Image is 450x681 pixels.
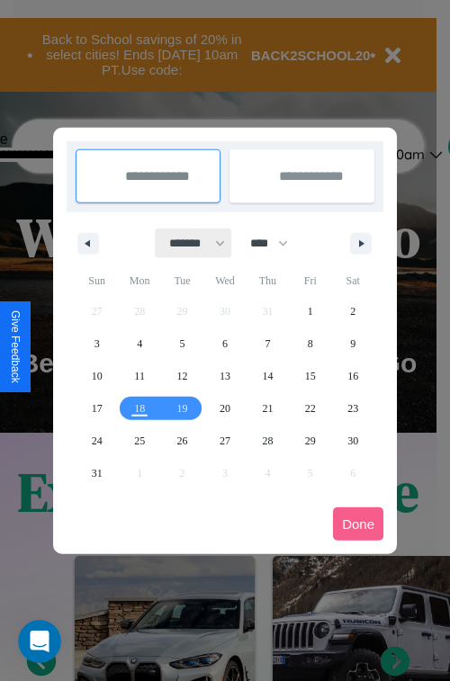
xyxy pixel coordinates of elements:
[247,266,289,295] span: Thu
[332,392,374,425] button: 23
[92,360,103,392] span: 10
[305,392,316,425] span: 22
[118,425,160,457] button: 25
[76,360,118,392] button: 10
[347,360,358,392] span: 16
[262,360,273,392] span: 14
[247,327,289,360] button: 7
[347,425,358,457] span: 30
[177,360,188,392] span: 12
[332,425,374,457] button: 30
[247,425,289,457] button: 28
[76,425,118,457] button: 24
[289,392,331,425] button: 22
[333,507,383,541] button: Done
[305,360,316,392] span: 15
[161,392,203,425] button: 19
[137,327,142,360] span: 4
[177,425,188,457] span: 26
[247,360,289,392] button: 14
[247,392,289,425] button: 21
[161,425,203,457] button: 26
[289,295,331,327] button: 1
[92,392,103,425] span: 17
[76,327,118,360] button: 3
[180,327,185,360] span: 5
[347,392,358,425] span: 23
[289,360,331,392] button: 15
[350,327,355,360] span: 9
[203,425,246,457] button: 27
[332,360,374,392] button: 16
[177,392,188,425] span: 19
[76,392,118,425] button: 17
[134,360,145,392] span: 11
[289,425,331,457] button: 29
[308,327,313,360] span: 8
[220,360,230,392] span: 13
[332,327,374,360] button: 9
[262,425,273,457] span: 28
[134,392,145,425] span: 18
[265,327,270,360] span: 7
[289,327,331,360] button: 8
[203,360,246,392] button: 13
[220,392,230,425] span: 20
[289,266,331,295] span: Fri
[9,310,22,383] div: Give Feedback
[332,295,374,327] button: 2
[305,425,316,457] span: 29
[220,425,230,457] span: 27
[262,392,273,425] span: 21
[203,327,246,360] button: 6
[222,327,228,360] span: 6
[161,266,203,295] span: Tue
[203,392,246,425] button: 20
[76,457,118,489] button: 31
[94,327,100,360] span: 3
[92,457,103,489] span: 31
[332,266,374,295] span: Sat
[92,425,103,457] span: 24
[118,327,160,360] button: 4
[350,295,355,327] span: 2
[76,266,118,295] span: Sun
[308,295,313,327] span: 1
[161,360,203,392] button: 12
[18,620,61,663] iframe: Intercom live chat
[203,266,246,295] span: Wed
[118,360,160,392] button: 11
[134,425,145,457] span: 25
[118,392,160,425] button: 18
[161,327,203,360] button: 5
[118,266,160,295] span: Mon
